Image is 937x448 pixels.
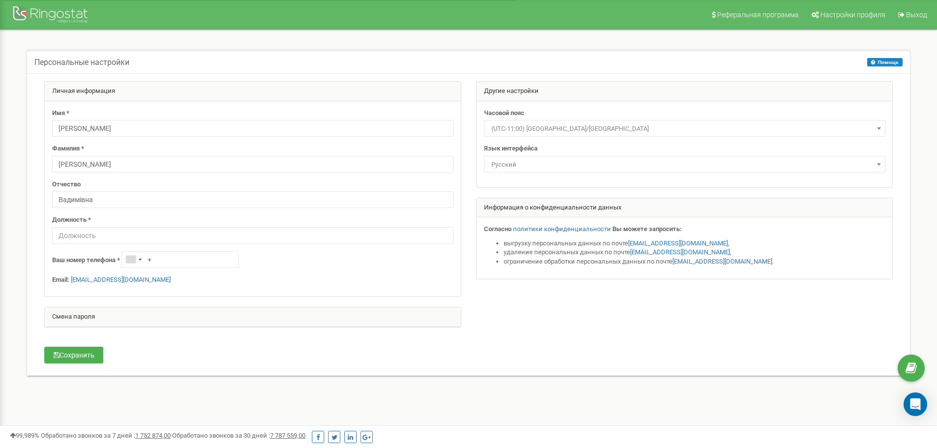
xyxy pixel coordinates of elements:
a: [EMAIL_ADDRESS][DOMAIN_NAME] [672,258,772,265]
a: [EMAIL_ADDRESS][DOMAIN_NAME] [628,239,728,247]
h5: Персональные настройки [34,58,129,67]
div: Смена пароля [45,307,461,327]
a: [EMAIL_ADDRESS][DOMAIN_NAME] [71,276,171,283]
span: (UTC-11:00) Pacific/Midway [484,120,885,137]
span: Настройки профиля [820,11,885,19]
input: Отчество [52,191,453,208]
span: 99,989% [10,432,39,439]
div: Личная информация [45,82,461,101]
input: Имя [52,120,453,137]
input: +1-800-555-55-55 [121,251,239,268]
label: Отчество [52,180,81,189]
input: Фамилия [52,156,453,173]
label: Ваш номер телефона * [52,256,120,265]
strong: Email: [52,276,69,283]
a: [EMAIL_ADDRESS][DOMAIN_NAME] [630,248,730,256]
li: выгрузку персональных данных по почте , [504,239,885,248]
span: Выход [906,11,927,19]
input: Должность [52,227,453,244]
strong: Вы можете запросить: [612,225,682,233]
label: Язык интерфейса [484,144,538,153]
span: (UTC-11:00) Pacific/Midway [487,122,882,136]
div: Другие настройки [477,82,893,101]
label: Имя * [52,109,69,118]
li: удаление персональных данных по почте , [504,248,885,257]
div: Информация о конфиденциальности данных [477,198,893,218]
a: политики конфиденциальности [513,225,611,233]
button: Помощь [867,58,903,66]
span: Реферальная программа [717,11,799,19]
span: Обработано звонков за 7 дней : [41,432,171,439]
u: 1 752 874,00 [135,432,171,439]
span: Обработано звонков за 30 дней : [172,432,305,439]
div: Open Intercom Messenger [904,392,927,416]
u: 7 787 559,00 [270,432,305,439]
span: Русский [487,158,882,172]
strong: Согласно [484,225,512,233]
label: Фамилия * [52,144,84,153]
li: ограничение обработки персональных данных по почте . [504,257,885,267]
label: Часовой пояс [484,109,524,118]
div: Telephone country code [122,252,145,268]
span: Русский [484,156,885,173]
label: Должность * [52,215,91,225]
button: Сохранить [44,347,103,363]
